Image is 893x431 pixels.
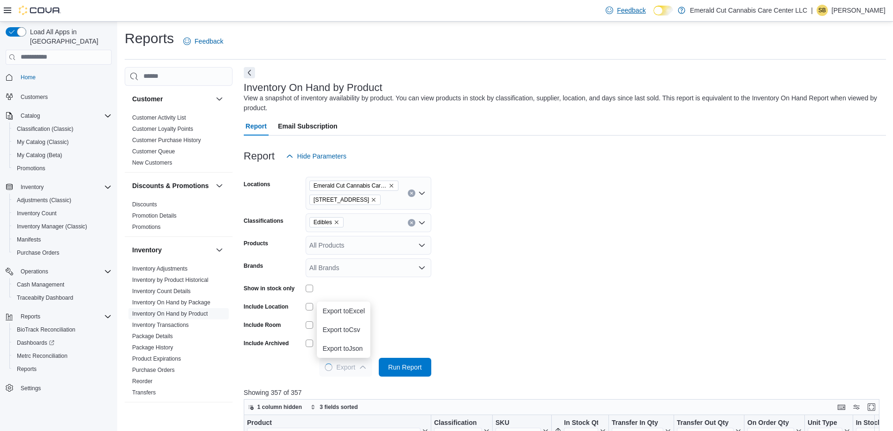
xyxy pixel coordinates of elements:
button: Next [244,67,255,78]
span: BioTrack Reconciliation [13,324,112,335]
span: My Catalog (Classic) [13,136,112,148]
label: Classifications [244,217,284,225]
label: Include Archived [244,340,289,347]
span: Hide Parameters [297,151,346,161]
span: Reorder [132,378,152,385]
a: Package Details [132,333,173,340]
span: Promotions [13,163,112,174]
a: Transfers [132,389,156,396]
span: Cash Management [13,279,112,290]
span: Dashboards [13,337,112,348]
div: Customer [125,112,233,172]
button: Inventory [214,244,225,256]
a: Home [17,72,39,83]
button: Export toCsv [317,320,370,339]
button: Display options [851,401,862,413]
span: Operations [21,268,48,275]
span: 3 fields sorted [320,403,358,411]
span: Inventory by Product Historical [132,276,209,284]
a: Customer Activity List [132,114,186,121]
span: Operations [17,266,112,277]
p: | [811,5,813,16]
button: Open list of options [418,264,426,272]
span: Manifests [13,234,112,245]
a: Dashboards [9,336,115,349]
button: My Catalog (Beta) [9,149,115,162]
button: Inventory Count [9,207,115,220]
h3: Inventory On Hand by Product [244,82,383,93]
span: Emerald Cut Cannabis Care Center LLC [314,181,387,190]
button: Customers [2,90,115,103]
span: Inventory Count Details [132,287,191,295]
span: Inventory Count [17,210,57,217]
button: Reports [9,363,115,376]
span: Settings [17,382,112,394]
a: Promotions [13,163,49,174]
a: Classification (Classic) [13,123,77,135]
div: Classification [434,419,482,428]
span: Email Subscription [278,117,338,136]
span: Purchase Orders [17,249,60,257]
div: Inventory [125,263,233,402]
span: Inventory Adjustments [132,265,188,272]
label: Include Room [244,321,281,329]
button: Cash Management [9,278,115,291]
span: Inventory [17,181,112,193]
a: Promotions [132,224,161,230]
a: Reports [13,363,40,375]
p: Showing 357 of 357 [244,388,886,397]
a: Purchase Orders [132,367,175,373]
a: Dashboards [13,337,58,348]
span: Home [21,74,36,81]
nav: Complex example [6,67,112,419]
a: Metrc Reconciliation [13,350,71,362]
button: Open list of options [418,219,426,227]
a: Inventory Manager (Classic) [13,221,91,232]
span: Package Details [132,333,173,340]
button: Inventory [132,245,212,255]
span: Feedback [617,6,645,15]
h1: Reports [125,29,174,48]
span: Inventory Transactions [132,321,189,329]
span: Customer Queue [132,148,175,155]
button: Discounts & Promotions [214,180,225,191]
a: Manifests [13,234,45,245]
span: Promotions [132,223,161,231]
span: Inventory [21,183,44,191]
h3: Inventory [132,245,162,255]
span: Customers [21,93,48,101]
span: Reports [17,311,112,322]
button: Export toJson [317,339,370,358]
button: 3 fields sorted [307,401,361,413]
span: Purchase Orders [13,247,112,258]
a: Inventory by Product Historical [132,277,209,283]
span: Adjustments (Classic) [13,195,112,206]
span: Run Report [388,363,422,372]
a: BioTrack Reconciliation [13,324,79,335]
a: Purchase Orders [13,247,63,258]
span: Catalog [17,110,112,121]
span: Adjustments (Classic) [17,197,71,204]
span: Inventory On Hand by Package [132,299,210,306]
p: [PERSON_NAME] [832,5,885,16]
a: Customers [17,91,52,103]
span: Customer Loyalty Points [132,125,193,133]
button: Purchase Orders [9,246,115,259]
button: Home [2,70,115,84]
button: 1 column hidden [244,401,306,413]
button: Customer [132,94,212,104]
div: Discounts & Promotions [125,199,233,236]
span: New Customers [132,159,172,166]
label: Include Location [244,303,288,310]
a: Promotion Details [132,212,177,219]
button: Traceabilty Dashboard [9,291,115,304]
span: My Catalog (Beta) [17,151,62,159]
span: Inventory Manager (Classic) [13,221,112,232]
button: Reports [17,311,44,322]
span: Export [325,358,366,377]
label: Locations [244,181,270,188]
button: My Catalog (Classic) [9,136,115,149]
span: Emerald Cut Cannabis Care Center LLC [309,181,398,191]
